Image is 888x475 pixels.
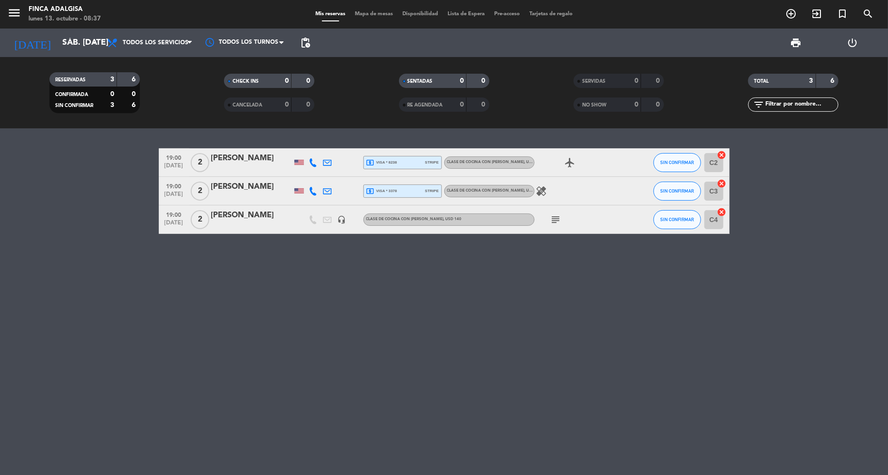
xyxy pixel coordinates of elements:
[654,210,701,229] button: SIN CONFIRMAR
[162,191,186,202] span: [DATE]
[211,152,292,165] div: [PERSON_NAME]
[132,91,137,97] strong: 0
[350,11,398,17] span: Mapa de mesas
[837,8,848,19] i: turned_in_not
[582,79,605,84] span: SERVIDAS
[785,8,797,19] i: add_circle_outline
[162,163,186,174] span: [DATE]
[425,188,439,194] span: stripe
[7,32,58,53] i: [DATE]
[634,78,638,84] strong: 0
[753,99,764,110] i: filter_list
[366,158,397,167] span: visa * 8238
[460,101,464,108] strong: 0
[654,153,701,172] button: SIN CONFIRMAR
[110,91,114,97] strong: 0
[764,99,838,110] input: Filtrar por nombre...
[55,103,93,108] span: SIN CONFIRMAR
[211,209,292,222] div: [PERSON_NAME]
[656,78,662,84] strong: 0
[660,188,694,194] span: SIN CONFIRMAR
[366,217,462,221] span: Clase de cocina con [PERSON_NAME]
[447,189,543,193] span: Clase de cocina con [PERSON_NAME]
[110,76,114,83] strong: 3
[660,217,694,222] span: SIN CONFIRMAR
[338,215,346,224] i: headset_mic
[550,214,562,225] i: subject
[444,217,462,221] span: , USD 140
[525,160,543,164] span: , USD 140
[582,103,606,107] span: NO SHOW
[162,152,186,163] span: 19:00
[7,6,21,20] i: menu
[132,102,137,108] strong: 6
[811,8,822,19] i: exit_to_app
[29,14,101,24] div: lunes 13. octubre - 08:37
[191,182,209,201] span: 2
[191,153,209,172] span: 2
[29,5,101,14] div: Finca Adalgisa
[233,103,262,107] span: CANCELADA
[754,79,769,84] span: TOTAL
[366,158,375,167] i: local_atm
[654,182,701,201] button: SIN CONFIRMAR
[660,160,694,165] span: SIN CONFIRMAR
[717,150,727,160] i: cancel
[831,78,837,84] strong: 6
[447,160,543,164] span: Clase de cocina con [PERSON_NAME]
[408,79,433,84] span: SENTADAS
[525,189,543,193] span: , USD 140
[7,6,21,23] button: menu
[88,37,100,48] i: arrow_drop_down
[481,101,487,108] strong: 0
[408,103,443,107] span: RE AGENDADA
[847,37,859,48] i: power_settings_new
[110,102,114,108] strong: 3
[366,187,375,195] i: local_atm
[162,209,186,220] span: 19:00
[191,210,209,229] span: 2
[810,78,813,84] strong: 3
[862,8,874,19] i: search
[162,220,186,231] span: [DATE]
[565,157,576,168] i: airplanemode_active
[55,92,88,97] span: CONFIRMADA
[443,11,489,17] span: Lista de Espera
[398,11,443,17] span: Disponibilidad
[425,159,439,165] span: stripe
[123,39,188,46] span: Todos los servicios
[300,37,311,48] span: pending_actions
[790,37,802,48] span: print
[634,101,638,108] strong: 0
[525,11,577,17] span: Tarjetas de regalo
[536,185,547,197] i: healing
[489,11,525,17] span: Pre-acceso
[481,78,487,84] strong: 0
[824,29,881,57] div: LOG OUT
[233,79,259,84] span: CHECK INS
[307,101,312,108] strong: 0
[717,179,727,188] i: cancel
[656,101,662,108] strong: 0
[55,78,86,82] span: RESERVADAS
[162,180,186,191] span: 19:00
[717,207,727,217] i: cancel
[366,187,397,195] span: visa * 3378
[307,78,312,84] strong: 0
[311,11,350,17] span: Mis reservas
[285,101,289,108] strong: 0
[285,78,289,84] strong: 0
[460,78,464,84] strong: 0
[211,181,292,193] div: [PERSON_NAME]
[132,76,137,83] strong: 6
